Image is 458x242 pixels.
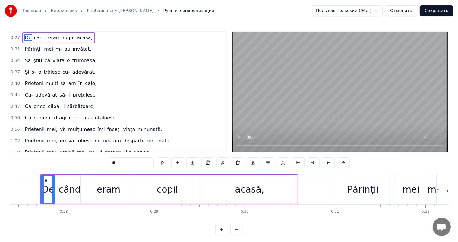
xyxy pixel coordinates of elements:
span: mulți [45,80,58,87]
span: Prietenii [24,149,45,156]
span: orice [33,103,46,110]
span: 0:27 [11,35,20,41]
span: dragi [53,114,67,121]
span: să- [59,91,67,98]
span: o [38,68,42,75]
button: Сохранить [420,5,453,16]
span: vă [96,149,103,156]
span: îmi [97,126,105,133]
span: niciodată. [147,137,172,144]
span: 1:02 [11,138,20,144]
span: mei [43,46,54,53]
span: m- [55,46,62,53]
span: Să [24,57,31,64]
div: eram [97,183,120,196]
span: eram [48,34,62,41]
span: învățat, [72,46,92,53]
span: Părinții [24,46,42,53]
span: mei, [46,149,58,156]
span: mei, [46,126,58,133]
span: 0:40 [11,81,20,87]
div: m- [428,183,440,196]
span: că [44,57,51,64]
span: amicii [59,149,75,156]
span: cale, [84,80,97,87]
span: Prieteni [24,80,44,87]
span: iubesc [76,137,93,144]
button: Отменить [385,5,417,16]
span: om [113,137,122,144]
span: știu [33,57,43,64]
span: cu- [62,68,71,75]
span: 1:09 [11,149,20,155]
span: i [68,91,71,98]
span: doresc [104,149,121,156]
span: Prietenii [24,126,45,133]
a: Библиотека [51,8,77,14]
span: s- [31,68,36,75]
img: youka [5,5,17,17]
span: 0:37 [11,69,20,75]
span: 0:47 [11,103,20,110]
div: 0:29 [150,209,158,214]
span: au [64,46,71,53]
span: vă [68,137,75,144]
span: prețuiesc, [72,91,97,98]
span: 0:50 [11,115,20,121]
span: adevărat. [72,68,96,75]
span: ntâlnesc. [94,114,118,121]
span: mă- [82,114,93,121]
div: când [59,183,81,196]
div: mei [403,183,419,196]
span: 0:44 [11,92,20,98]
span: în [78,80,84,87]
span: Cu [24,114,32,121]
span: clipă- [47,103,62,110]
span: 0:31 [11,46,20,52]
span: vă [59,126,66,133]
span: mei [76,149,86,156]
span: Și [24,68,30,75]
span: eu [59,137,67,144]
div: 0:28 [60,209,68,214]
span: frumoasă, [72,57,97,64]
span: minunată, [137,126,163,133]
span: sărbătoare, [67,103,96,110]
span: oameni [33,114,52,121]
div: acasă, [235,183,264,196]
span: să [60,80,66,87]
div: De [42,183,54,196]
span: senine, [133,149,152,156]
span: ne- [103,137,112,144]
span: 0:34 [11,58,20,64]
span: desparte [123,137,145,144]
span: copil [62,34,75,41]
span: viața [123,126,136,133]
a: Открытый чат [433,218,451,236]
span: mei, [46,137,58,144]
span: faceți [107,126,122,133]
div: 0:31 [331,209,339,214]
span: 0:56 [11,126,20,132]
span: viața [52,57,65,64]
span: nu [94,137,101,144]
span: mulțumesc [68,126,96,133]
span: Că [24,103,32,110]
span: când [33,34,46,41]
span: Cu- [24,91,33,98]
span: i [63,103,65,110]
nav: breadcrumb [23,8,214,14]
div: Părinții [347,183,379,196]
span: am [68,80,76,87]
div: 0:30 [241,209,249,214]
span: trăiesc [43,68,61,75]
a: Главная [23,8,41,14]
span: adevărat [35,91,58,98]
span: zile [123,149,132,156]
div: copil [157,183,178,196]
span: Prietenii [24,137,45,144]
span: acasă, [76,34,93,41]
div: 0:32 [422,209,430,214]
span: eu [87,149,95,156]
span: Ручная синхронизация [163,8,214,14]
